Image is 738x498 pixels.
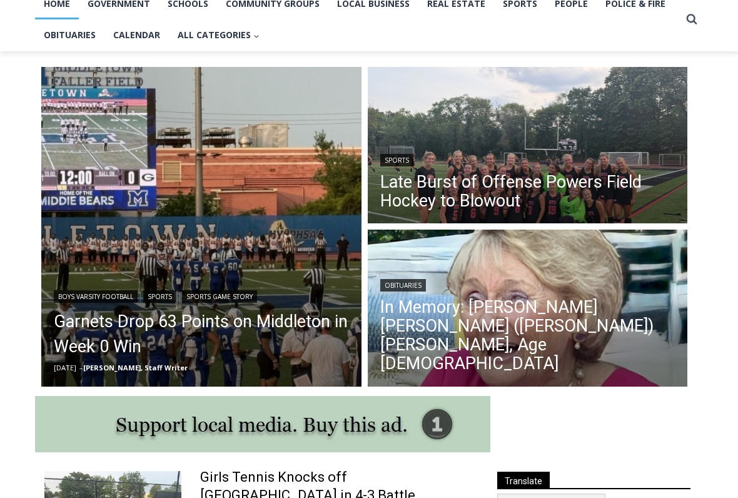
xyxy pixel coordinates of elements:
[182,290,257,303] a: Sports Game Story
[54,363,76,372] time: [DATE]
[54,288,349,303] div: | |
[169,19,268,51] button: Child menu of All Categories
[129,78,184,150] div: "the precise, almost orchestrated movements of cutting and assembling sushi and [PERSON_NAME] mak...
[35,396,490,452] img: support local media, buy this ad
[368,230,688,390] a: Read More In Memory: Maureen Catherine (Devlin) Koecheler, Age 83
[316,1,591,121] div: "[PERSON_NAME] and I covered the [DATE] Parade, which was a really eye opening experience as I ha...
[680,8,703,31] button: View Search Form
[143,290,176,303] a: Sports
[54,309,349,359] a: Garnets Drop 63 Points on Middleton in Week 0 Win
[79,363,83,372] span: –
[41,67,361,387] a: Read More Garnets Drop 63 Points on Middleton in Week 0 Win
[35,19,104,51] a: Obituaries
[327,124,580,153] span: Intern @ [DOMAIN_NAME]
[1,126,126,156] a: Open Tues. - Sun. [PHONE_NUMBER]
[497,472,550,489] span: Translate
[301,121,606,156] a: Intern @ [DOMAIN_NAME]
[4,129,123,176] span: Open Tues. - Sun. [PHONE_NUMBER]
[380,173,675,210] a: Late Burst of Offense Powers Field Hockey to Blowout
[368,67,688,227] a: Read More Late Burst of Offense Powers Field Hockey to Blowout
[54,290,138,303] a: Boys Varsity Football
[104,19,169,51] a: Calendar
[368,230,688,390] img: Obituary - Maureen Catherine Devlin Koecheler
[380,298,675,373] a: In Memory: [PERSON_NAME] [PERSON_NAME] ([PERSON_NAME]) [PERSON_NAME], Age [DEMOGRAPHIC_DATA]
[83,363,188,372] a: [PERSON_NAME], Staff Writer
[41,67,361,387] img: (PHOTO: Rye and Middletown walking to midfield before their Week 0 game on Friday, September 5, 2...
[380,154,413,166] a: Sports
[380,279,426,292] a: Obituaries
[368,67,688,227] img: (PHOTO: The 2025 Rye Varsity Field Hockey team after their win vs Ursuline on Friday, September 5...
